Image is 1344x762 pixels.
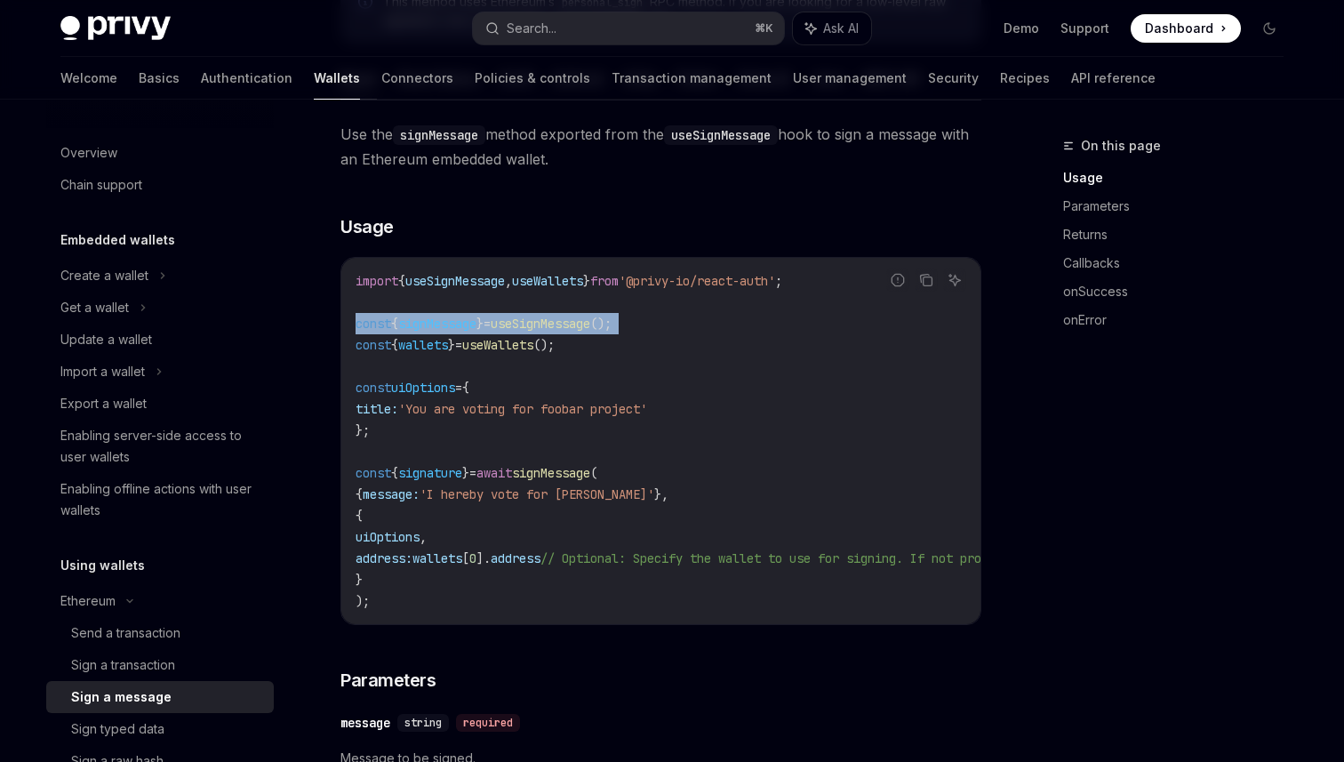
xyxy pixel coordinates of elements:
[775,273,782,289] span: ;
[60,425,263,468] div: Enabling server-side access to user wallets
[1060,20,1109,37] a: Support
[462,337,533,353] span: useWallets
[533,337,555,353] span: ();
[71,718,164,740] div: Sign typed data
[590,273,619,289] span: from
[491,550,540,566] span: address
[664,125,778,145] code: useSignMessage
[476,465,512,481] span: await
[60,393,147,414] div: Export a wallet
[469,550,476,566] span: 0
[391,337,398,353] span: {
[356,337,391,353] span: const
[404,716,442,730] span: string
[60,229,175,251] h5: Embedded wallets
[1071,57,1156,100] a: API reference
[340,122,981,172] span: Use the method exported from the hook to sign a message with an Ethereum embedded wallet.
[469,465,476,481] span: =
[356,486,363,502] span: {
[476,550,491,566] span: ].
[512,465,590,481] span: signMessage
[46,681,274,713] a: Sign a message
[491,316,590,332] span: useSignMessage
[619,273,775,289] span: '@privy-io/react-auth'
[46,324,274,356] a: Update a wallet
[456,714,520,732] div: required
[398,465,462,481] span: signature
[462,380,469,396] span: {
[793,57,907,100] a: User management
[1063,192,1298,221] a: Parameters
[590,316,612,332] span: ();
[412,550,462,566] span: wallets
[71,622,180,644] div: Send a transaction
[398,401,647,417] span: 'You are voting for foobar project'
[823,20,859,37] span: Ask AI
[60,590,116,612] div: Ethereum
[356,273,398,289] span: import
[886,269,909,292] button: Report incorrect code
[60,16,171,41] img: dark logo
[1145,20,1213,37] span: Dashboard
[46,713,274,745] a: Sign typed data
[398,316,476,332] span: signMessage
[484,316,491,332] span: =
[314,57,360,100] a: Wallets
[46,617,274,649] a: Send a transaction
[46,169,274,201] a: Chain support
[455,337,462,353] span: =
[139,57,180,100] a: Basics
[356,508,363,524] span: {
[1131,14,1241,43] a: Dashboard
[462,550,469,566] span: [
[356,572,363,588] span: }
[793,12,871,44] button: Ask AI
[356,401,398,417] span: title:
[46,649,274,681] a: Sign a transaction
[583,273,590,289] span: }
[391,380,455,396] span: uiOptions
[755,21,773,36] span: ⌘ K
[1063,249,1298,277] a: Callbacks
[398,337,448,353] span: wallets
[60,361,145,382] div: Import a wallet
[393,125,485,145] code: signMessage
[46,137,274,169] a: Overview
[46,473,274,526] a: Enabling offline actions with user wallets
[1063,164,1298,192] a: Usage
[356,529,420,545] span: uiOptions
[943,269,966,292] button: Ask AI
[356,316,391,332] span: const
[507,18,556,39] div: Search...
[505,273,512,289] span: ,
[46,388,274,420] a: Export a wallet
[455,380,462,396] span: =
[356,593,370,609] span: );
[381,57,453,100] a: Connectors
[1081,135,1161,156] span: On this page
[398,273,405,289] span: {
[201,57,292,100] a: Authentication
[60,57,117,100] a: Welcome
[512,273,583,289] span: useWallets
[540,550,1244,566] span: // Optional: Specify the wallet to use for signing. If not provided, the first wallet will be used.
[928,57,979,100] a: Security
[420,529,427,545] span: ,
[71,686,172,708] div: Sign a message
[356,550,412,566] span: address:
[1063,306,1298,334] a: onError
[391,465,398,481] span: {
[356,465,391,481] span: const
[60,555,145,576] h5: Using wallets
[60,174,142,196] div: Chain support
[60,478,263,521] div: Enabling offline actions with user wallets
[340,214,394,239] span: Usage
[420,486,654,502] span: 'I hereby vote for [PERSON_NAME]'
[473,12,784,44] button: Search...⌘K
[363,486,420,502] span: message:
[654,486,668,502] span: },
[1004,20,1039,37] a: Demo
[71,654,175,676] div: Sign a transaction
[46,420,274,473] a: Enabling server-side access to user wallets
[475,57,590,100] a: Policies & controls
